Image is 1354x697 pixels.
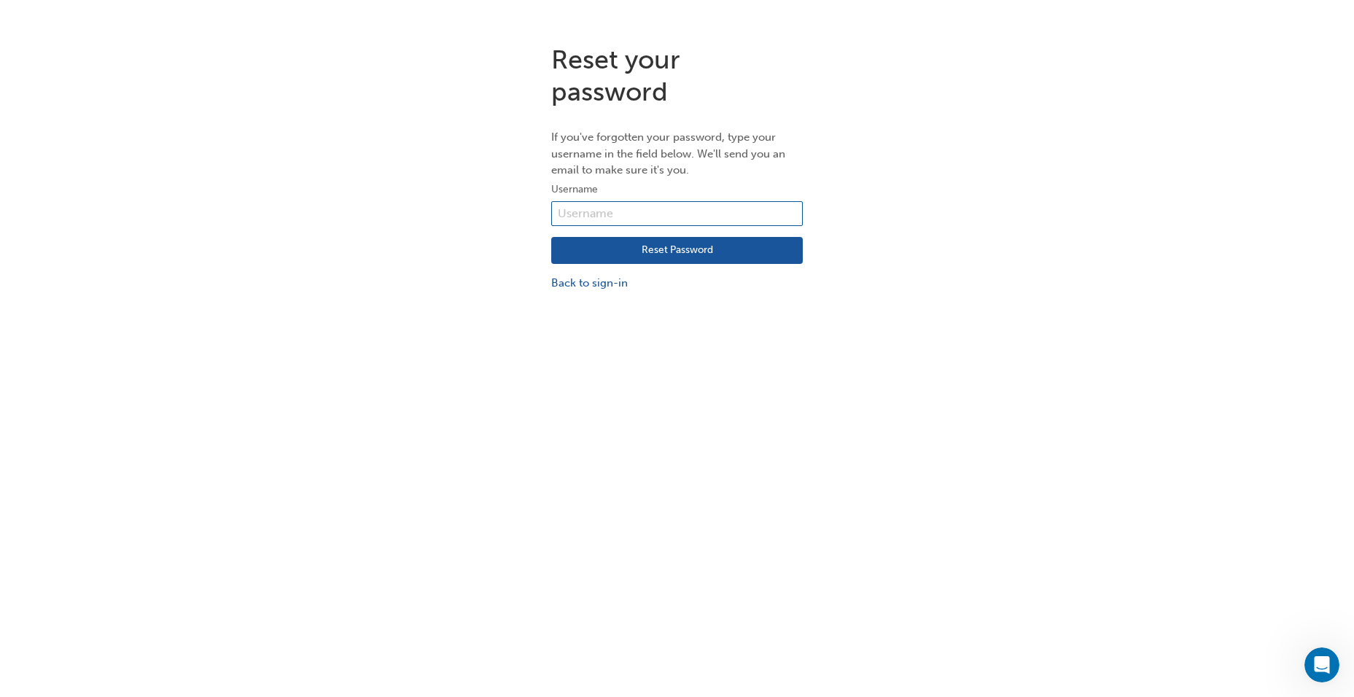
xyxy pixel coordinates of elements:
p: If you've forgotten your password, type your username in the field below. We'll send you an email... [551,129,803,179]
iframe: Intercom live chat [1304,647,1339,682]
button: Reset Password [551,237,803,265]
a: Back to sign-in [551,275,803,292]
label: Username [551,181,803,198]
input: Username [551,201,803,226]
h1: Reset your password [551,44,803,107]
